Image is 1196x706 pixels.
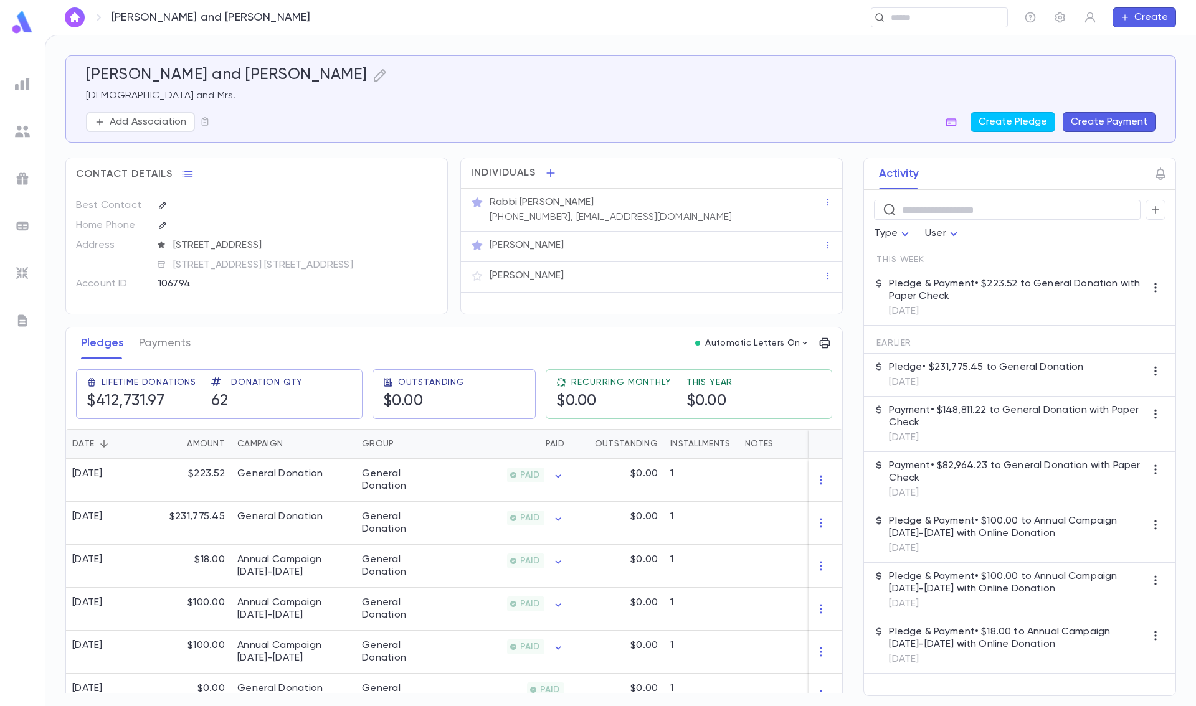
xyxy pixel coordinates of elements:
p: Pledge • $231,775.45 to General Donation [889,361,1083,374]
div: [DATE] [72,639,103,652]
span: This Week [876,255,924,265]
p: Pledge & Payment • $100.00 to Annual Campaign [DATE]-[DATE] with Online Donation [889,570,1146,595]
div: 1 [664,631,739,674]
span: PAID [515,642,544,652]
div: [DATE] [72,511,103,523]
button: Add Association [86,112,195,132]
p: [DATE] [889,305,1146,318]
p: [DATE] [889,542,1146,555]
div: Installments [670,429,730,459]
span: [STREET_ADDRESS] [STREET_ADDRESS] [168,259,439,271]
button: Create Payment [1063,112,1156,132]
p: Rabbi [PERSON_NAME] [490,196,594,209]
button: Automatic Letters On [690,334,815,352]
div: Campaign [237,429,283,459]
h5: $0.00 [556,392,597,411]
div: Outstanding [571,429,664,459]
div: Date [66,429,150,459]
div: Date [72,429,94,459]
div: Annual Campaign 2024-2025 [237,596,349,621]
div: [DATE] [72,682,103,695]
img: home_white.a664292cf8c1dea59945f0da9f25487c.svg [67,12,82,22]
div: Group [356,429,449,459]
h5: $0.00 [383,392,424,411]
button: Create Pledge [971,112,1055,132]
div: $223.52 [150,459,231,502]
p: Pledge & Payment • $18.00 to Annual Campaign [DATE]-[DATE] with Online Donation [889,626,1146,651]
span: PAID [515,599,544,609]
h5: 62 [211,392,228,411]
span: Individuals [471,167,536,179]
div: General Donation [362,596,443,621]
h5: $0.00 [686,392,727,411]
h5: [PERSON_NAME] and [PERSON_NAME] [86,66,368,85]
span: PAID [535,685,564,695]
p: $0.00 [630,596,658,609]
span: This Year [686,377,733,387]
p: [DATE] [889,376,1083,388]
p: $0.00 [630,511,658,523]
p: [DATE] [889,487,1146,499]
img: reports_grey.c525e4749d1bce6a11f5fe2a8de1b229.svg [15,77,30,92]
p: Add Association [110,116,186,128]
div: 1 [664,588,739,631]
div: Amount [187,429,225,459]
p: [DATE] [889,598,1146,610]
p: [PHONE_NUMBER], [EMAIL_ADDRESS][DOMAIN_NAME] [490,211,732,224]
div: Paid [449,429,571,459]
span: Outstanding [398,377,465,387]
div: Outstanding [595,429,658,459]
p: Payment • $148,811.22 to General Donation with Paper Check [889,404,1146,429]
p: $0.00 [630,682,658,695]
img: letters_grey.7941b92b52307dd3b8a917253454ce1c.svg [15,313,30,328]
div: $18.00 [150,545,231,588]
div: Campaign [231,429,356,459]
img: logo [10,10,35,34]
p: Address [76,235,148,255]
img: campaigns_grey.99e729a5f7ee94e3726e6486bddda8f1.svg [15,171,30,186]
p: Payment • $82,964.23 to General Donation with Paper Check [889,459,1146,484]
span: PAID [515,470,544,480]
button: Sort [94,434,114,454]
div: Notes [745,429,773,459]
h5: $412,731.97 [87,392,165,411]
button: Create [1113,7,1176,27]
div: General Donation [362,511,443,535]
div: General Donation [362,553,443,578]
div: Amount [150,429,231,459]
p: [DATE] [889,431,1146,444]
div: Type [874,222,913,246]
p: $0.00 [630,553,658,566]
span: Lifetime Donations [102,377,196,387]
span: PAID [515,556,544,566]
p: $0.00 [630,468,658,480]
button: Pledges [81,327,124,359]
div: User [925,222,961,246]
p: [PERSON_NAME] and [PERSON_NAME] [112,11,311,24]
p: Pledge & Payment • $223.52 to General Donation with Paper Check [889,278,1146,303]
p: Best Contact [76,195,148,215]
p: Account ID [76,274,148,294]
div: Annual Campaign 2024-2025 [237,553,349,578]
img: batches_grey.339ca447c9d9533ef1741baa751efc33.svg [15,219,30,233]
p: [PERSON_NAME] [490,270,564,282]
div: General Donation [237,468,323,480]
img: students_grey.60c7aba0da46da39d6d829b817ac14fc.svg [15,124,30,139]
div: Group [362,429,394,459]
p: [PERSON_NAME] [490,239,564,252]
span: Earlier [876,338,911,348]
div: General Donation [237,682,323,695]
span: Contact Details [76,168,173,181]
p: $0.00 [630,639,658,652]
div: [DATE] [72,596,103,609]
div: 1 [664,545,739,588]
div: 106794 [158,274,376,293]
div: 1 [664,459,739,502]
div: General Donation [362,468,443,492]
div: Paid [546,429,564,459]
button: Activity [879,158,919,189]
span: Donation Qty [231,377,303,387]
div: $100.00 [150,631,231,674]
p: Automatic Letters On [705,338,800,348]
div: General Donation [362,639,443,664]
